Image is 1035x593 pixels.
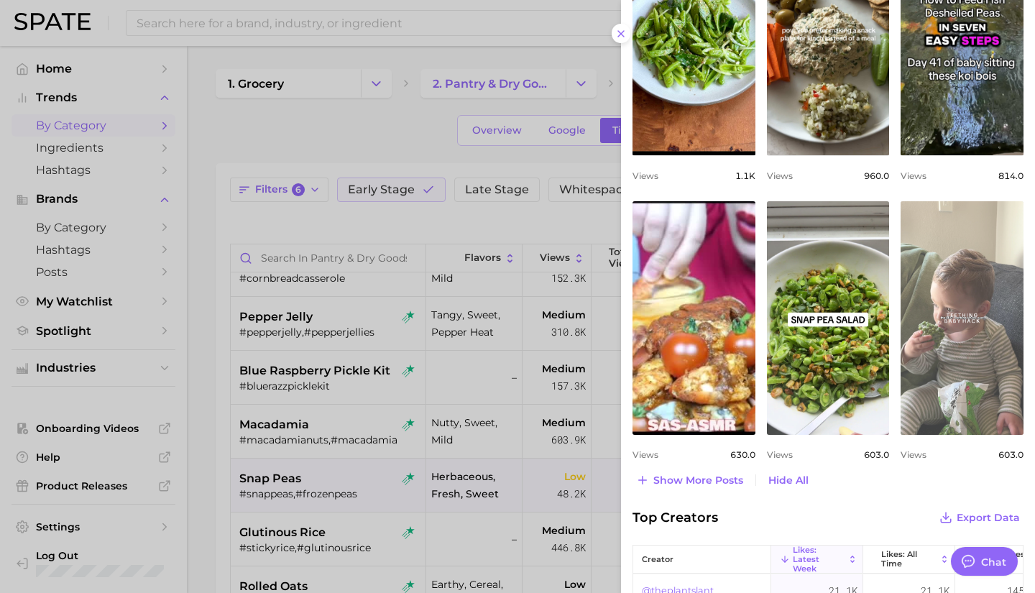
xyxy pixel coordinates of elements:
span: Likes: Latest Week [793,546,845,574]
span: 630.0 [730,449,755,460]
button: Hide All [765,471,812,490]
span: Views [632,170,658,181]
span: 960.0 [864,170,889,181]
span: Top Creators [632,507,718,528]
span: Likes: All Time [881,550,937,569]
span: Show more posts [653,474,743,487]
button: Show more posts [632,470,747,490]
span: 603.0 [998,449,1023,460]
button: Likes: Latest Week [771,546,863,574]
button: Export Data [936,507,1023,528]
span: Views [901,170,926,181]
span: Views [767,449,793,460]
span: Hide All [768,474,809,487]
span: creator [642,555,673,564]
span: Views [632,449,658,460]
span: 603.0 [864,449,889,460]
span: Views [767,170,793,181]
span: Export Data [957,512,1020,524]
span: 814.0 [998,170,1023,181]
button: Likes: All Time [863,546,955,574]
span: Views [901,449,926,460]
span: 1.1k [735,170,755,181]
